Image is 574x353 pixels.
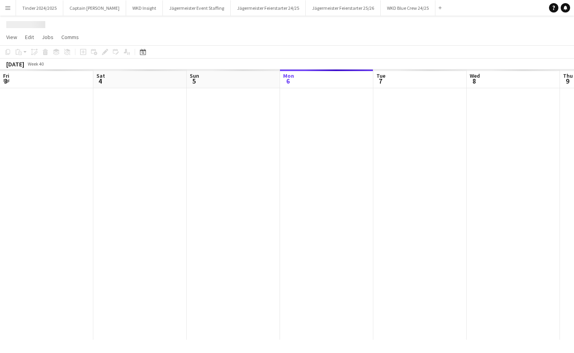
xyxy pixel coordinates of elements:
span: Jobs [42,34,53,41]
span: 9 [562,77,573,86]
span: 3 [2,77,9,86]
span: Tue [376,72,385,79]
a: Jobs [39,32,57,42]
span: 7 [375,77,385,86]
a: Edit [22,32,37,42]
button: Jägermeister Feierstarter 25/26 [306,0,381,16]
span: Sun [190,72,199,79]
button: Captain [PERSON_NAME] [63,0,126,16]
a: View [3,32,20,42]
button: Jägermeister Feierstarter 24/25 [231,0,306,16]
button: WKD Blue Crew 24/25 [381,0,435,16]
span: Comms [61,34,79,41]
span: Fri [3,72,9,79]
span: View [6,34,17,41]
span: 8 [469,77,480,86]
button: Jägermeister Event Staffing [163,0,231,16]
span: Edit [25,34,34,41]
span: Mon [283,72,294,79]
button: WKD Insight [126,0,163,16]
a: Comms [58,32,82,42]
span: Wed [470,72,480,79]
span: Sat [96,72,105,79]
span: 4 [95,77,105,86]
div: [DATE] [6,60,24,68]
span: Week 40 [26,61,45,67]
span: Thu [563,72,573,79]
span: 6 [282,77,294,86]
button: Tinder 2024/2025 [16,0,63,16]
span: 5 [189,77,199,86]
